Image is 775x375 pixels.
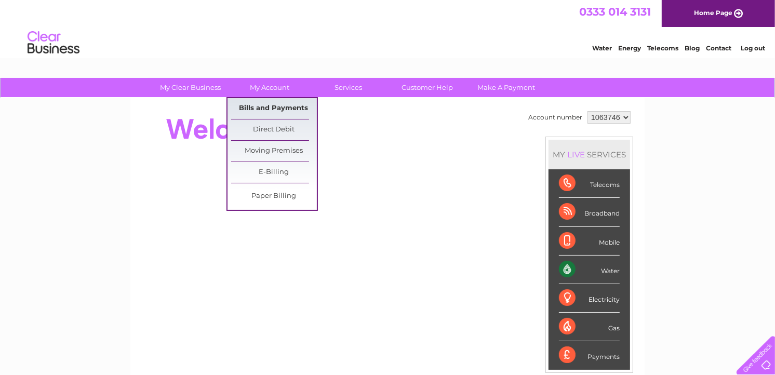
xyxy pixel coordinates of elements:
div: Telecoms [559,169,620,198]
div: Payments [559,341,620,369]
div: Mobile [559,227,620,256]
a: Customer Help [385,78,471,97]
div: Water [559,256,620,284]
a: Log out [741,44,765,52]
a: Telecoms [647,44,678,52]
div: Clear Business is a trading name of Verastar Limited (registered in [GEOGRAPHIC_DATA] No. 3667643... [143,6,634,50]
div: LIVE [565,150,587,159]
a: Moving Premises [231,141,317,162]
a: Make A Payment [464,78,550,97]
a: Contact [706,44,731,52]
a: Blog [685,44,700,52]
div: Broadband [559,198,620,226]
a: Bills and Payments [231,98,317,119]
a: My Account [227,78,313,97]
a: 0333 014 3131 [579,5,651,18]
a: Direct Debit [231,119,317,140]
a: Energy [618,44,641,52]
a: My Clear Business [148,78,234,97]
td: Account number [526,109,585,126]
div: Electricity [559,284,620,313]
img: logo.png [27,27,80,59]
a: Services [306,78,392,97]
a: Water [592,44,612,52]
div: MY SERVICES [549,140,630,169]
a: Paper Billing [231,186,317,207]
div: Gas [559,313,620,341]
a: E-Billing [231,162,317,183]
